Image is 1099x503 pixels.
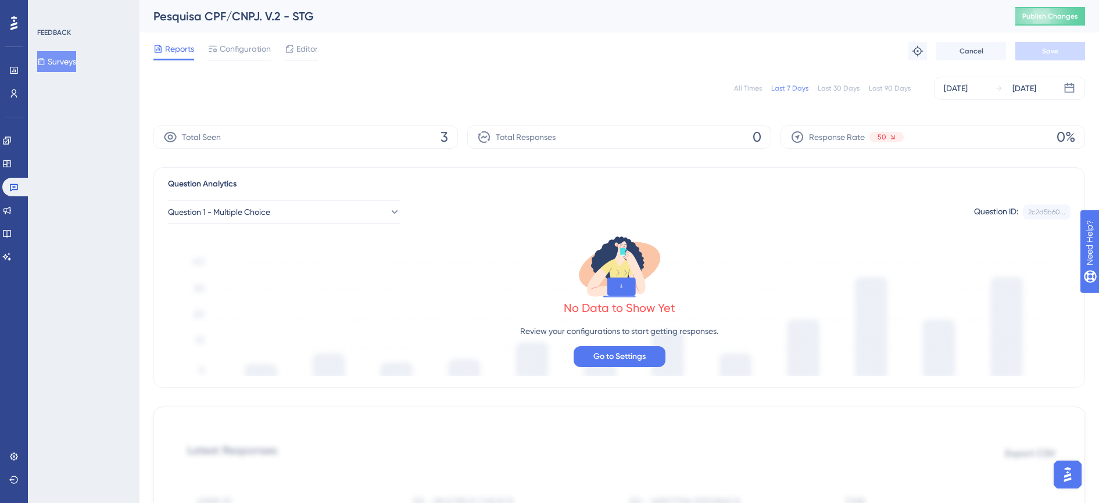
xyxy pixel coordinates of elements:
[1057,128,1075,146] span: 0%
[593,350,646,364] span: Go to Settings
[809,130,865,144] span: Response Rate
[818,84,860,93] div: Last 30 Days
[564,300,675,316] div: No Data to Show Yet
[37,28,71,37] div: FEEDBACK
[182,130,221,144] span: Total Seen
[960,46,983,56] span: Cancel
[734,84,762,93] div: All Times
[1050,457,1085,492] iframe: UserGuiding AI Assistant Launcher
[1015,42,1085,60] button: Save
[944,81,968,95] div: [DATE]
[869,84,911,93] div: Last 90 Days
[168,177,237,191] span: Question Analytics
[974,204,1018,220] div: Question ID:
[37,51,76,72] button: Surveys
[496,130,556,144] span: Total Responses
[220,42,271,56] span: Configuration
[771,84,808,93] div: Last 7 Days
[1028,207,1065,217] div: 2c2d5b60...
[520,324,718,338] p: Review your configurations to start getting responses.
[168,205,270,219] span: Question 1 - Multiple Choice
[168,200,400,224] button: Question 1 - Multiple Choice
[296,42,318,56] span: Editor
[153,8,986,24] div: Pesquisa CPF/CNPJ. V.2 - STG
[1015,7,1085,26] button: Publish Changes
[441,128,448,146] span: 3
[878,132,886,142] span: 50
[936,42,1006,60] button: Cancel
[753,128,761,146] span: 0
[1042,46,1058,56] span: Save
[1022,12,1078,21] span: Publish Changes
[27,3,73,17] span: Need Help?
[165,42,194,56] span: Reports
[574,346,665,367] button: Go to Settings
[1012,81,1036,95] div: [DATE]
